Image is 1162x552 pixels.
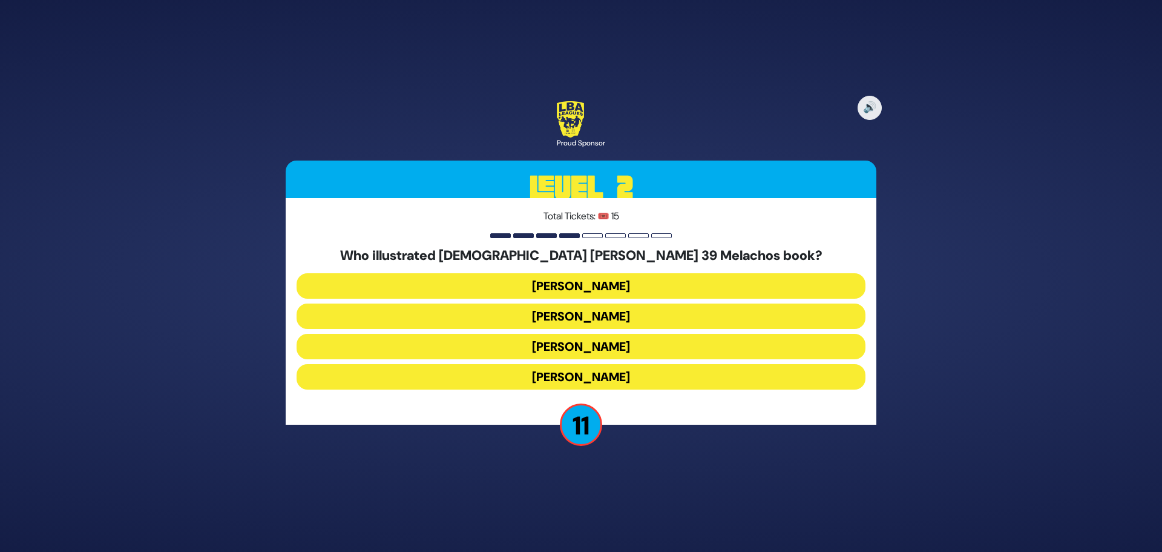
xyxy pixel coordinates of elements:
img: LBA [557,101,584,138]
p: Total Tickets: 🎟️ 15 [297,209,865,224]
button: [PERSON_NAME] [297,304,865,329]
button: [PERSON_NAME] [297,334,865,359]
button: [PERSON_NAME] [297,364,865,390]
button: 🔊 [858,96,882,120]
button: [PERSON_NAME] [297,273,865,299]
h3: Level 2 [286,161,876,215]
h5: Who illustrated [DEMOGRAPHIC_DATA] [PERSON_NAME] 39 Melachos book? [297,248,865,264]
div: Proud Sponsor [557,138,605,148]
p: 11 [560,404,602,446]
